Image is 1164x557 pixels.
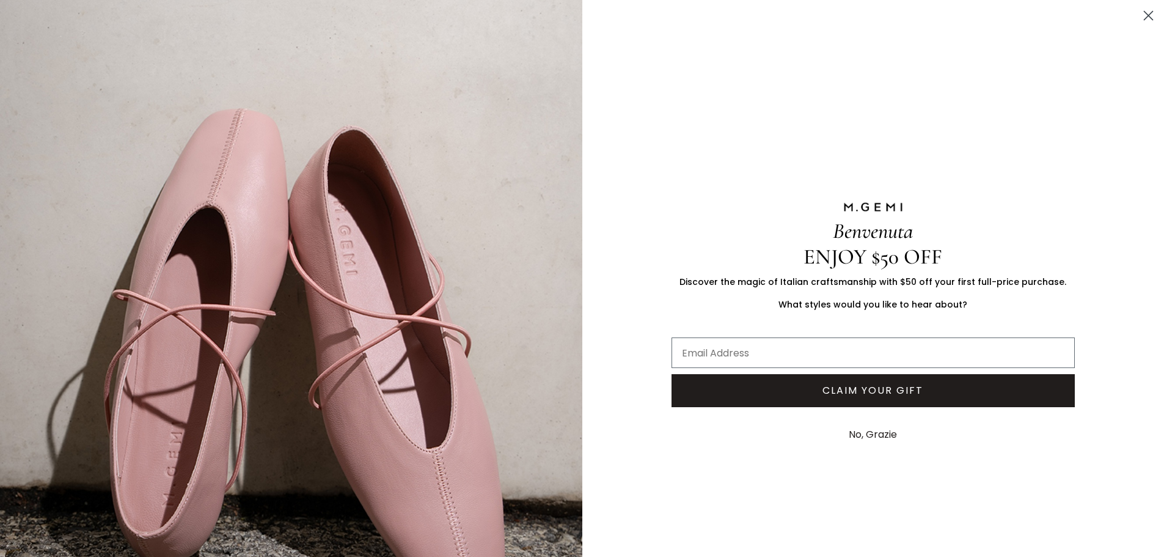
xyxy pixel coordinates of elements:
input: Email Address [672,338,1075,368]
span: ENJOY $50 OFF [803,244,942,270]
button: Close dialog [1138,5,1159,26]
span: Benvenuta [833,218,913,244]
button: CLAIM YOUR GIFT [672,374,1075,407]
span: Discover the magic of Italian craftsmanship with $50 off your first full-price purchase. [679,276,1066,288]
img: M.GEMI [843,202,904,213]
button: No, Grazie [843,419,903,450]
span: What styles would you like to hear about? [778,298,967,311]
